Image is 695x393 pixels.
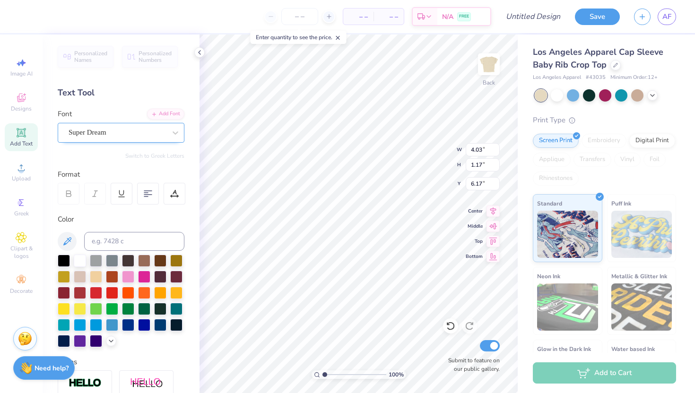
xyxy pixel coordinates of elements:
[537,344,591,354] span: Glow in the Dark Ink
[58,86,184,99] div: Text Tool
[147,109,184,120] div: Add Font
[466,223,483,230] span: Middle
[10,287,33,295] span: Decorate
[614,153,641,167] div: Vinyl
[14,210,29,217] span: Greek
[533,134,579,148] div: Screen Print
[611,198,631,208] span: Puff Ink
[5,245,38,260] span: Clipart & logos
[35,364,69,373] strong: Need help?
[281,8,318,25] input: – –
[10,140,33,147] span: Add Text
[84,232,184,251] input: e.g. 7428 c
[575,9,620,25] button: Save
[69,378,102,389] img: Stroke
[442,12,453,22] span: N/A
[643,153,666,167] div: Foil
[658,9,676,25] a: AF
[610,74,658,82] span: Minimum Order: 12 +
[58,357,184,367] div: Styles
[483,78,495,87] div: Back
[582,134,626,148] div: Embroidery
[58,214,184,225] div: Color
[139,50,172,63] span: Personalized Numbers
[74,50,108,63] span: Personalized Names
[537,211,598,258] img: Standard
[130,377,163,389] img: Shadow
[662,11,671,22] span: AF
[459,13,469,20] span: FREE
[533,74,581,82] span: Los Angeles Apparel
[466,238,483,245] span: Top
[611,344,655,354] span: Water based Ink
[466,253,483,260] span: Bottom
[466,208,483,214] span: Center
[58,109,72,120] label: Font
[629,134,675,148] div: Digital Print
[479,55,498,74] img: Back
[537,283,598,331] img: Neon Ink
[12,175,31,182] span: Upload
[533,46,663,70] span: Los Angeles Apparel Cap Sleeve Baby Rib Crop Top
[349,12,368,22] span: – –
[498,7,568,26] input: Untitled Design
[533,153,571,167] div: Applique
[611,271,667,281] span: Metallic & Glitter Ink
[533,115,676,126] div: Print Type
[537,198,562,208] span: Standard
[125,152,184,160] button: Switch to Greek Letters
[611,283,672,331] img: Metallic & Glitter Ink
[379,12,398,22] span: – –
[443,356,500,373] label: Submit to feature on our public gallery.
[10,70,33,77] span: Image AI
[586,74,606,82] span: # 43035
[251,31,347,44] div: Enter quantity to see the price.
[58,169,185,180] div: Format
[533,171,579,186] div: Rhinestones
[573,153,611,167] div: Transfers
[537,271,560,281] span: Neon Ink
[11,105,32,112] span: Designs
[389,370,404,379] span: 100 %
[611,211,672,258] img: Puff Ink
